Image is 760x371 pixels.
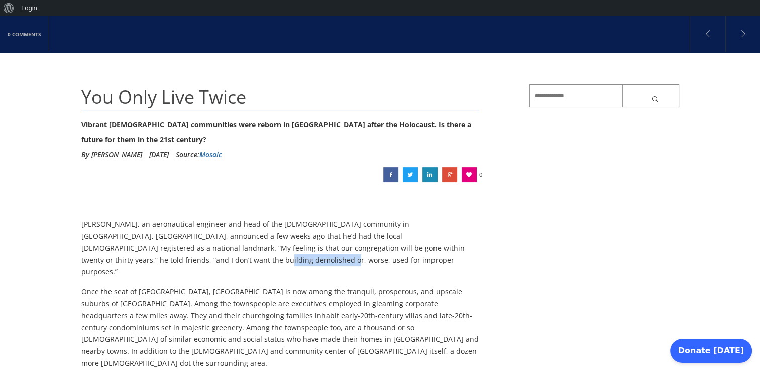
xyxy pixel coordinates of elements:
div: Vibrant [DEMOGRAPHIC_DATA] communities were reborn in [GEOGRAPHIC_DATA] after the Holocaust. Is t... [81,117,480,147]
a: You Only Live Twice [403,167,418,182]
span: 0 [479,167,482,182]
a: Mosaic [199,150,222,159]
a: You Only Live Twice [442,167,457,182]
li: By [PERSON_NAME] [81,147,142,162]
a: You Only Live Twice [383,167,398,182]
div: Source: [176,147,222,162]
li: [DATE] [149,147,169,162]
p: [PERSON_NAME], an aeronautical engineer and head of the [DEMOGRAPHIC_DATA] community in [GEOGRAPH... [81,218,480,278]
p: Once the seat of [GEOGRAPHIC_DATA], [GEOGRAPHIC_DATA] is now among the tranquil, prosperous, and ... [81,286,480,369]
a: You Only Live Twice [422,167,438,182]
span: You Only Live Twice [81,84,246,109]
